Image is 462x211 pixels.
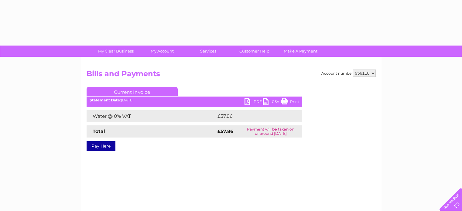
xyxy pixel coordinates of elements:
td: Payment will be taken on or around [DATE] [239,125,302,138]
strong: Total [93,128,105,134]
td: £57.86 [216,110,290,122]
a: My Clear Business [91,46,141,57]
div: [DATE] [87,98,302,102]
a: PDF [245,98,263,107]
a: Current Invoice [87,87,178,96]
a: Customer Help [229,46,279,57]
a: My Account [137,46,187,57]
h2: Bills and Payments [87,70,376,81]
a: Services [183,46,233,57]
a: Make A Payment [275,46,326,57]
td: Water @ 0% VAT [87,110,216,122]
a: Pay Here [87,141,115,151]
b: Statement Date: [90,98,121,102]
a: CSV [263,98,281,107]
strong: £57.86 [217,128,233,134]
a: Print [281,98,299,107]
div: Account number [321,70,376,77]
